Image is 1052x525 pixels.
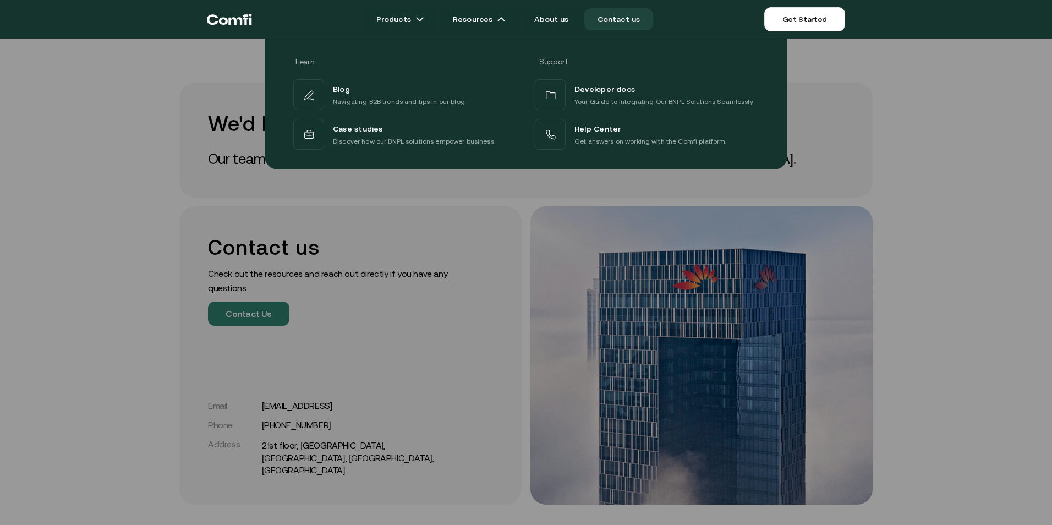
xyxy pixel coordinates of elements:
p: Get answers on working with the Comfi platform. [574,136,727,147]
span: Support [539,57,568,66]
a: Contact us [584,8,654,30]
a: About us [521,8,582,30]
img: arrow icons [497,15,506,24]
p: Navigating B2B trends and tips in our blog [333,96,465,107]
span: Developer docs [574,82,635,96]
a: Help CenterGet answers on working with the Comfi platform. [533,117,761,152]
p: Your Guide to Integrating Our BNPL Solutions Seamlessly [574,96,753,107]
a: Resourcesarrow icons [440,8,519,30]
span: Help Center [574,122,621,136]
a: Get Started [764,7,845,31]
span: Case studies [333,122,383,136]
a: Developer docsYour Guide to Integrating Our BNPL Solutions Seamlessly [533,77,761,112]
a: BlogNavigating B2B trends and tips in our blog [291,77,519,112]
a: Return to the top of the Comfi home page [207,3,252,36]
span: Blog [333,82,350,96]
a: Productsarrow icons [363,8,437,30]
span: Learn [295,57,314,66]
p: Discover how our BNPL solutions empower business [333,136,494,147]
a: Case studiesDiscover how our BNPL solutions empower business [291,117,519,152]
img: arrow icons [415,15,424,24]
